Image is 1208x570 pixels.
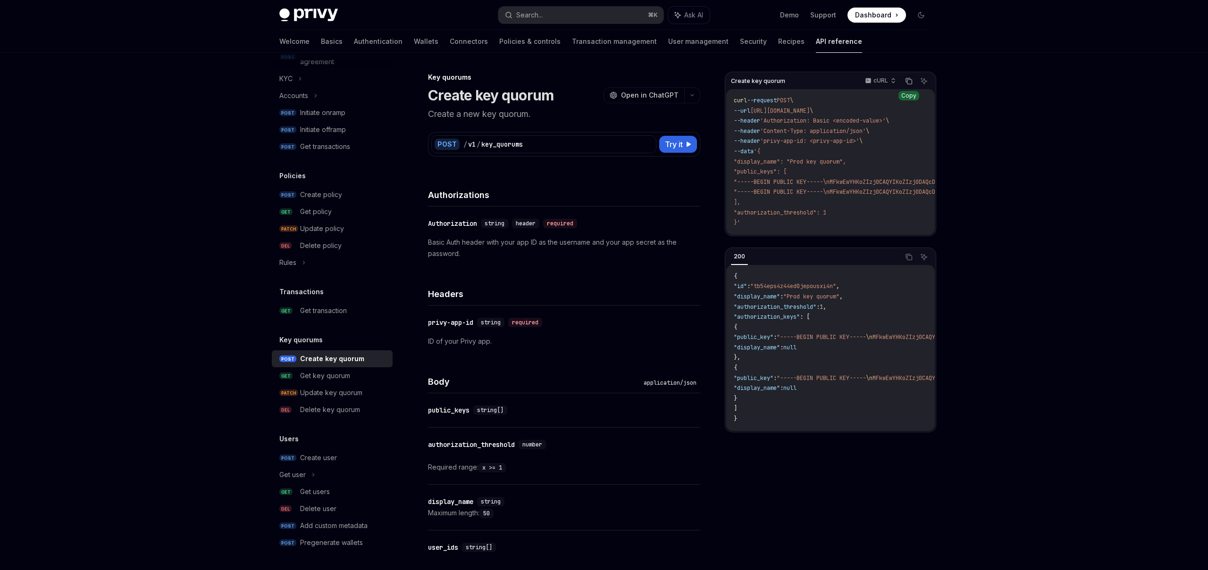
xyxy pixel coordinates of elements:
[903,75,915,87] button: Copy the contents from the code block
[279,170,306,182] h5: Policies
[783,384,797,392] span: null
[279,469,306,480] div: Get user
[279,505,292,512] span: DEL
[855,10,891,20] span: Dashboard
[428,237,700,259] p: Basic Auth header with your app ID as the username and your app secret as the password.
[272,104,393,121] a: POSTInitiate onramp
[640,378,700,388] div: application/json
[816,30,862,53] a: API reference
[866,333,872,341] span: \n
[734,209,826,216] span: "authorization_threshold": 1
[648,11,658,19] span: ⌘ K
[428,107,700,121] p: Create a new key quorum.
[279,143,296,150] span: POST
[435,139,460,150] div: POST
[300,370,350,381] div: Get key quorum
[665,139,683,150] span: Try it
[272,220,393,237] a: PATCHUpdate policy
[734,137,760,145] span: --header
[734,303,816,311] span: "authorization_threshold"
[272,203,393,220] a: GETGet policy
[747,282,750,290] span: :
[279,109,296,116] span: POST
[279,539,296,546] span: POST
[800,313,810,321] span: : [
[734,117,760,124] span: --header
[272,449,393,466] a: POSTCreate user
[300,206,332,217] div: Get policy
[778,30,805,53] a: Recipes
[279,242,292,249] span: DEL
[300,353,364,364] div: Create key quorum
[321,30,343,53] a: Basics
[479,509,494,518] code: 50
[866,127,869,135] span: \
[272,302,393,319] a: GETGet transaction
[300,124,346,135] div: Initiate offramp
[477,140,480,149] div: /
[279,126,296,133] span: POST
[780,10,799,20] a: Demo
[859,137,863,145] span: \
[300,404,360,415] div: Delete key quorum
[428,336,700,347] p: ID of your Privy app.
[279,488,293,496] span: GET
[823,303,826,311] span: ,
[272,401,393,418] a: DELDelete key quorum
[810,10,836,20] a: Support
[731,77,785,85] span: Create key quorum
[300,189,342,200] div: Create policy
[734,374,773,382] span: "public_key"
[300,520,368,531] div: Add custom metadata
[773,333,777,341] span: :
[734,313,800,321] span: "authorization_keys"
[300,141,350,152] div: Get transactions
[272,237,393,254] a: DELDelete policy
[734,323,737,331] span: {
[279,225,298,232] span: PATCH
[428,543,458,552] div: user_ids
[810,107,813,115] span: \
[428,405,470,415] div: public_keys
[272,534,393,551] a: POSTPregenerate wallets
[734,282,747,290] span: "id"
[734,364,737,372] span: {
[428,440,515,449] div: authorization_threshold
[300,537,363,548] div: Pregenerate wallets
[485,220,504,227] span: string
[279,73,293,84] div: KYC
[516,220,536,227] span: header
[300,387,362,398] div: Update key quorum
[428,497,473,506] div: display_name
[279,389,298,397] span: PATCH
[783,293,839,300] span: "Prod key quorum"
[740,30,767,53] a: Security
[734,97,747,104] span: curl
[481,319,501,326] span: string
[279,454,296,462] span: POST
[428,375,640,388] h4: Body
[659,136,697,153] button: Try it
[428,189,700,201] h4: Authorizations
[777,374,866,382] span: "-----BEGIN PUBLIC KEY-----
[543,219,577,228] div: required
[468,140,476,149] div: v1
[750,107,810,115] span: [URL][DOMAIN_NAME]
[300,305,347,316] div: Get transaction
[734,384,780,392] span: "display_name"
[463,140,467,149] div: /
[300,486,330,497] div: Get users
[428,318,473,327] div: privy-app-id
[773,374,777,382] span: :
[734,344,780,351] span: "display_name"
[279,433,299,445] h5: Users
[872,374,1084,382] span: MFkwEwYHKoZIzj0CAQYIKoZIzj0DAQcDQgAErzZtQr/bMIh3Y8f9ZqseB9i/AfjQ
[918,75,930,87] button: Ask AI
[279,191,296,198] span: POST
[508,318,542,327] div: required
[886,117,889,124] span: \
[734,354,740,361] span: },
[780,384,783,392] span: :
[279,30,310,53] a: Welcome
[780,293,783,300] span: :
